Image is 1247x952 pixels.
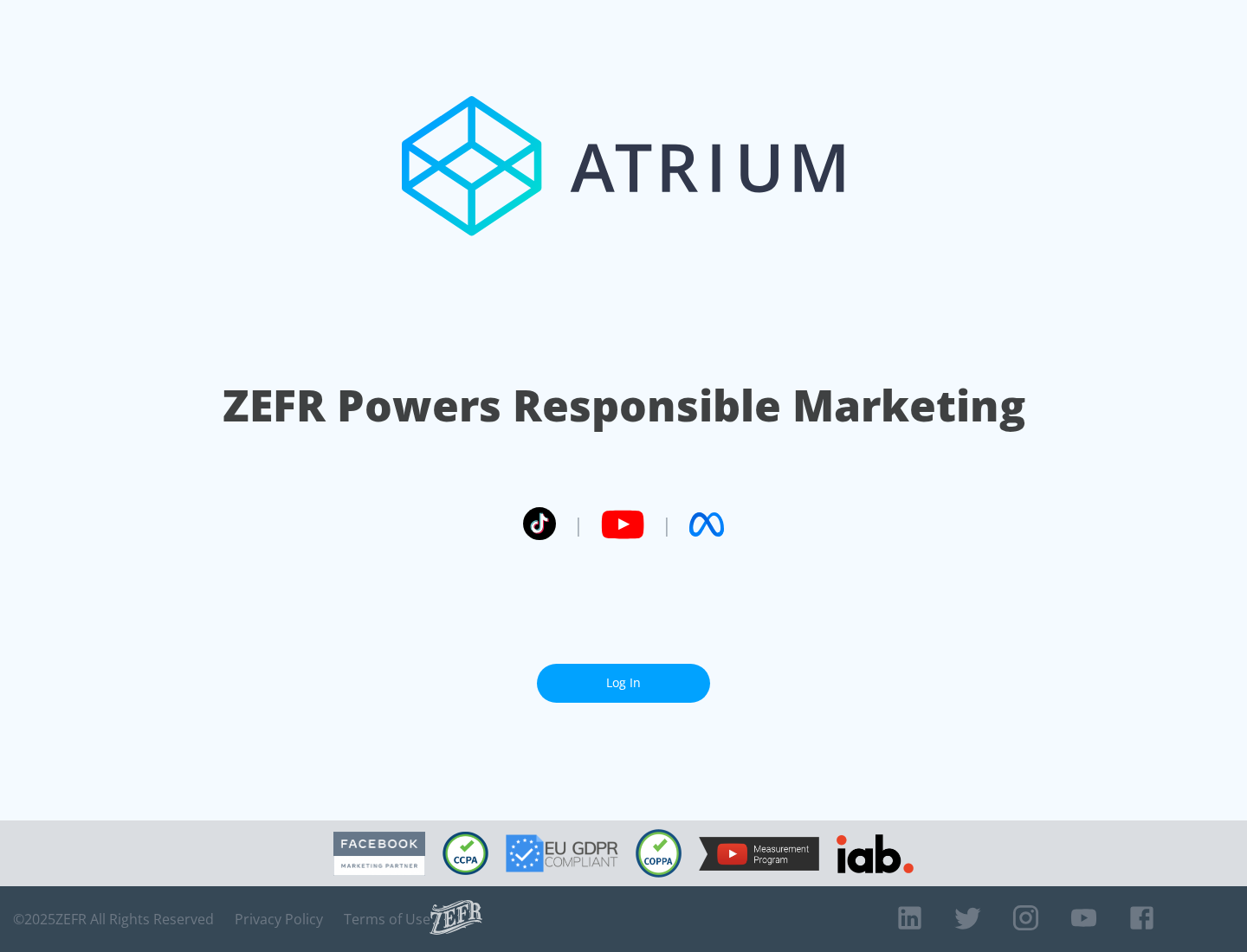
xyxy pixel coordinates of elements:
a: Terms of Use [344,910,430,928]
span: | [573,511,584,537]
h1: ZEFR Powers Responsible Marketing [223,376,1025,435]
img: CCPA Compliant [443,832,488,875]
span: © 2025 ZEFR All Rights Reserved [13,910,214,928]
a: Log In [537,664,710,703]
img: Facebook Marketing Partner [333,832,425,876]
img: YouTube Measurement Program [699,837,819,871]
span: | [662,511,672,537]
img: IAB [837,834,914,873]
a: Privacy Policy [235,910,323,928]
img: GDPR Compliant [506,834,618,872]
img: COPPA Compliant [636,829,682,878]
